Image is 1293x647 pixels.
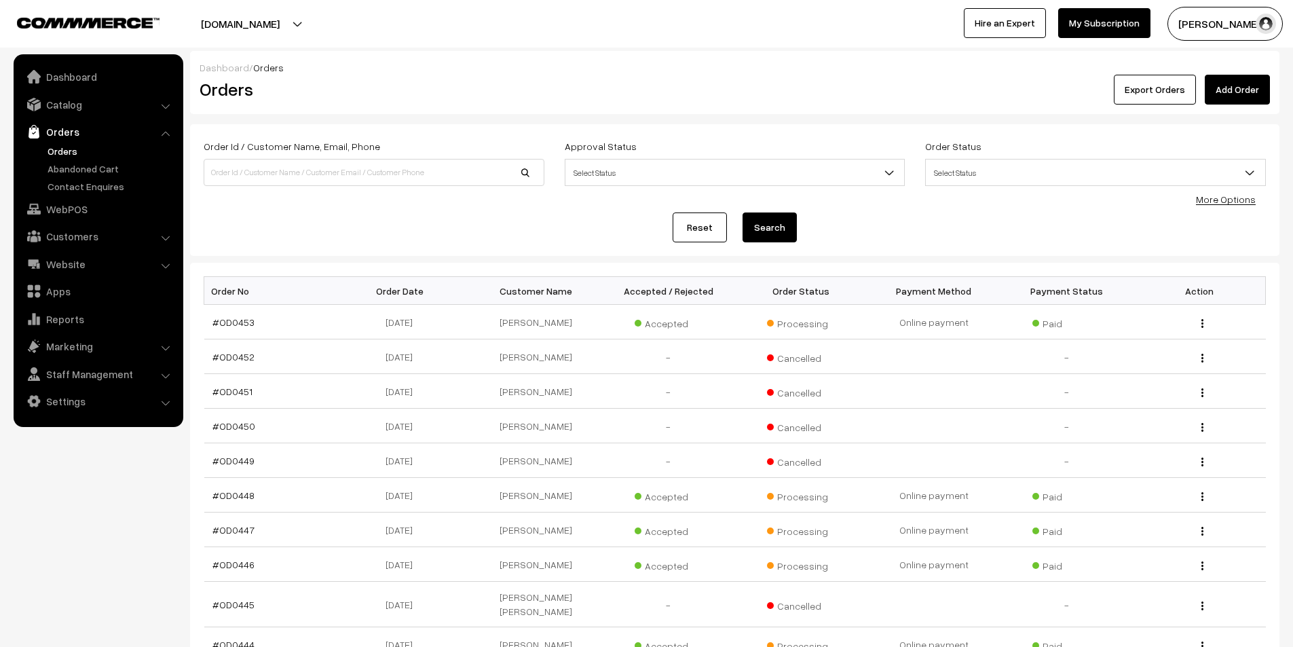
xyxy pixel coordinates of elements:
td: - [602,409,735,443]
th: Order No [204,277,337,305]
img: Menu [1201,458,1203,466]
td: - [602,582,735,627]
td: [DATE] [337,339,470,374]
td: [PERSON_NAME] [470,443,603,478]
td: - [602,374,735,409]
a: Orders [17,119,179,144]
span: Processing [767,486,835,504]
a: More Options [1196,193,1256,205]
img: Menu [1201,319,1203,328]
a: Dashboard [200,62,249,73]
th: Action [1133,277,1266,305]
a: Customers [17,224,179,248]
td: [DATE] [337,547,470,582]
a: #OD0446 [212,559,255,570]
span: Cancelled [767,417,835,435]
span: Cancelled [767,451,835,469]
button: [DOMAIN_NAME] [153,7,327,41]
span: Accepted [635,555,702,573]
td: [DATE] [337,478,470,513]
a: #OD0448 [212,489,255,501]
td: Online payment [867,478,1000,513]
span: Select Status [926,161,1265,185]
a: Reset [673,212,727,242]
img: user [1256,14,1276,34]
img: Menu [1201,354,1203,363]
td: [DATE] [337,443,470,478]
a: Reports [17,307,179,331]
td: [PERSON_NAME] [470,374,603,409]
a: Add Order [1205,75,1270,105]
img: Menu [1201,388,1203,397]
span: Cancelled [767,382,835,400]
span: Accepted [635,313,702,331]
label: Order Status [925,139,981,153]
td: Online payment [867,547,1000,582]
span: Cancelled [767,348,835,365]
a: Catalog [17,92,179,117]
td: - [602,339,735,374]
span: Orders [253,62,284,73]
span: Select Status [925,159,1266,186]
img: Menu [1201,423,1203,432]
a: Staff Management [17,362,179,386]
span: Select Status [565,161,905,185]
a: COMMMERCE [17,14,136,30]
a: #OD0445 [212,599,255,610]
a: Website [17,252,179,276]
a: WebPOS [17,197,179,221]
th: Order Date [337,277,470,305]
span: Paid [1032,555,1100,573]
td: [DATE] [337,582,470,627]
a: Dashboard [17,64,179,89]
td: - [1000,409,1133,443]
h2: Orders [200,79,543,100]
span: Processing [767,521,835,538]
span: Paid [1032,313,1100,331]
a: #OD0452 [212,351,255,363]
div: / [200,60,1270,75]
td: [PERSON_NAME] [470,409,603,443]
td: - [1000,339,1133,374]
th: Payment Method [867,277,1000,305]
td: [PERSON_NAME] [470,513,603,547]
input: Order Id / Customer Name / Customer Email / Customer Phone [204,159,544,186]
a: Abandoned Cart [44,162,179,176]
a: Hire an Expert [964,8,1046,38]
td: [PERSON_NAME] [470,547,603,582]
td: - [1000,443,1133,478]
a: #OD0447 [212,524,255,536]
td: - [602,443,735,478]
span: Processing [767,555,835,573]
a: Marketing [17,334,179,358]
span: Accepted [635,521,702,538]
th: Accepted / Rejected [602,277,735,305]
span: Select Status [565,159,905,186]
a: Contact Enquires [44,179,179,193]
td: Online payment [867,305,1000,339]
td: - [1000,582,1133,627]
a: #OD0449 [212,455,255,466]
a: #OD0450 [212,420,255,432]
img: Menu [1201,561,1203,570]
td: [PERSON_NAME] [470,478,603,513]
img: Menu [1201,527,1203,536]
span: Paid [1032,521,1100,538]
td: Online payment [867,513,1000,547]
th: Customer Name [470,277,603,305]
td: - [1000,374,1133,409]
span: Processing [767,313,835,331]
a: Orders [44,144,179,158]
a: #OD0451 [212,386,252,397]
span: Paid [1032,486,1100,504]
span: Cancelled [767,595,835,613]
th: Payment Status [1000,277,1133,305]
td: [PERSON_NAME] [PERSON_NAME] [470,582,603,627]
td: [PERSON_NAME] [470,305,603,339]
img: Menu [1201,492,1203,501]
img: Menu [1201,602,1203,610]
button: Export Orders [1114,75,1196,105]
a: Settings [17,389,179,413]
label: Approval Status [565,139,637,153]
th: Order Status [735,277,868,305]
